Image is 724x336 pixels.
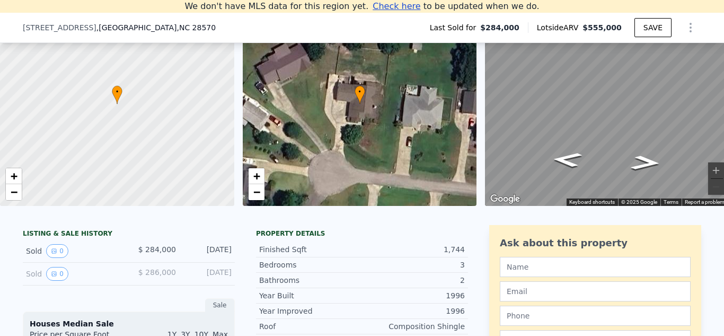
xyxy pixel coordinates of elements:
div: Finished Sqft [259,244,362,255]
div: Year Built [259,290,362,301]
div: Bedrooms [259,260,362,270]
a: Zoom in [249,168,264,184]
button: Zoom out [708,179,724,195]
button: Zoom in [708,162,724,178]
span: − [11,185,17,199]
path: Go East, Osprey Ct [618,152,673,174]
div: 3 [362,260,465,270]
span: $ 286,000 [138,268,176,277]
a: Zoom out [6,184,22,200]
span: Check here [373,1,420,11]
a: Terms (opens in new tab) [664,199,678,205]
span: , [GEOGRAPHIC_DATA] [96,22,216,33]
div: [DATE] [184,244,232,258]
button: Keyboard shortcuts [569,199,615,206]
a: Open this area in Google Maps (opens a new window) [488,192,523,206]
div: 1996 [362,306,465,316]
input: Phone [500,306,691,326]
button: Show Options [680,17,701,38]
div: 1996 [362,290,465,301]
input: Email [500,281,691,301]
div: Year Improved [259,306,362,316]
div: LISTING & SALE HISTORY [23,229,235,240]
button: View historical data [46,267,68,281]
div: Bathrooms [259,275,362,286]
img: Google [488,192,523,206]
span: Last Sold for [430,22,481,33]
div: Roof [259,321,362,332]
span: $ 284,000 [138,245,176,254]
span: $555,000 [582,23,622,32]
span: − [253,185,260,199]
div: Ask about this property [500,236,691,251]
div: 2 [362,275,465,286]
div: 1,744 [362,244,465,255]
span: , NC 28570 [176,23,216,32]
div: Sold [26,267,120,281]
div: Property details [256,229,468,238]
span: [STREET_ADDRESS] [23,22,96,33]
path: Go West, Osprey Ct [540,149,595,170]
span: © 2025 Google [621,199,657,205]
span: Lotside ARV [537,22,582,33]
span: • [112,87,122,97]
span: + [253,169,260,183]
div: Sold [26,244,120,258]
button: View historical data [46,244,68,258]
div: • [355,85,365,104]
input: Name [500,257,691,277]
span: $284,000 [480,22,519,33]
div: [DATE] [184,267,232,281]
div: Houses Median Sale [30,318,228,329]
span: • [355,87,365,97]
div: Sale [205,298,235,312]
a: Zoom out [249,184,264,200]
div: Composition Shingle [362,321,465,332]
span: + [11,169,17,183]
button: SAVE [634,18,672,37]
div: • [112,85,122,104]
a: Zoom in [6,168,22,184]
